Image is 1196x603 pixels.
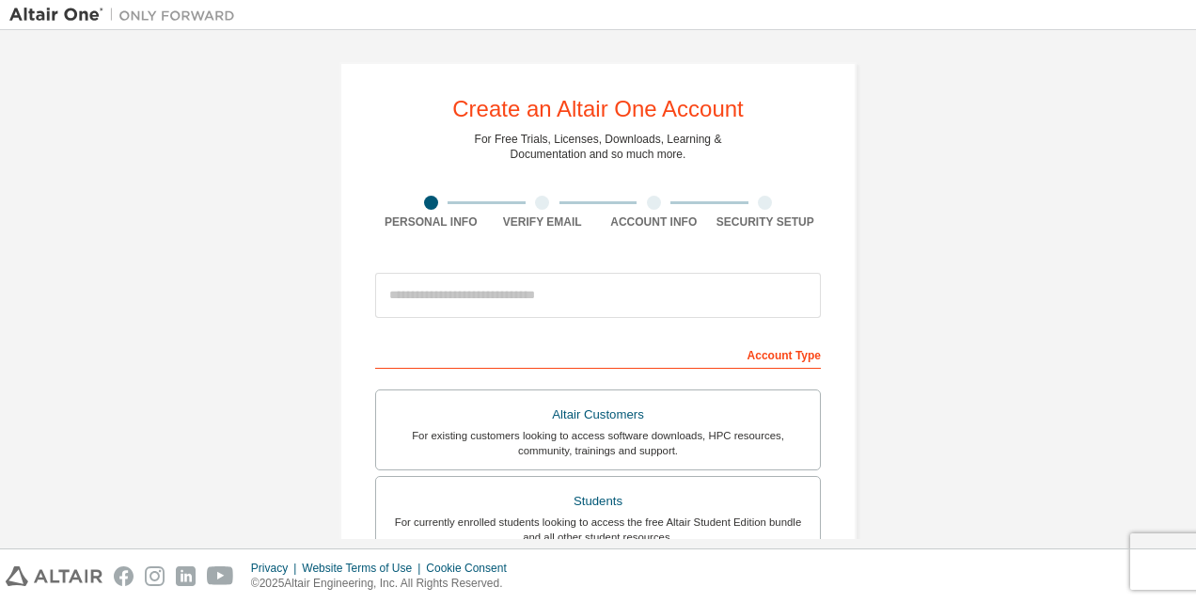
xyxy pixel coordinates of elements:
[487,214,599,230] div: Verify Email
[176,566,196,586] img: linkedin.svg
[6,566,102,586] img: altair_logo.svg
[302,561,426,576] div: Website Terms of Use
[251,561,302,576] div: Privacy
[426,561,517,576] div: Cookie Consent
[475,132,722,162] div: For Free Trials, Licenses, Downloads, Learning & Documentation and so much more.
[207,566,234,586] img: youtube.svg
[375,339,821,369] div: Account Type
[387,515,809,545] div: For currently enrolled students looking to access the free Altair Student Edition bundle and all ...
[251,576,518,592] p: © 2025 Altair Engineering, Inc. All Rights Reserved.
[387,488,809,515] div: Students
[114,566,134,586] img: facebook.svg
[710,214,822,230] div: Security Setup
[375,214,487,230] div: Personal Info
[9,6,244,24] img: Altair One
[452,98,744,120] div: Create an Altair One Account
[145,566,165,586] img: instagram.svg
[387,402,809,428] div: Altair Customers
[387,428,809,458] div: For existing customers looking to access software downloads, HPC resources, community, trainings ...
[598,214,710,230] div: Account Info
